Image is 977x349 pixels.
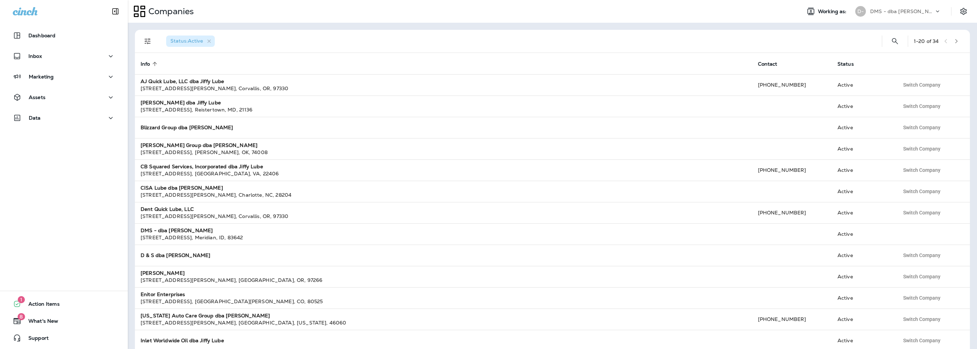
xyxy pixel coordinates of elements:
button: Marketing [7,70,121,84]
div: [STREET_ADDRESS][PERSON_NAME] , Charlotte , NC , 28204 [141,191,747,198]
div: [STREET_ADDRESS][PERSON_NAME] , Corvallis , OR , 97330 [141,85,747,92]
p: Assets [29,94,45,100]
td: Active [832,138,894,159]
div: [STREET_ADDRESS] , [GEOGRAPHIC_DATA] , VA , 22406 [141,170,747,177]
td: [PHONE_NUMBER] [752,74,832,96]
div: [STREET_ADDRESS][PERSON_NAME] , [GEOGRAPHIC_DATA] , OR , 97266 [141,277,747,284]
div: [STREET_ADDRESS][PERSON_NAME] , [GEOGRAPHIC_DATA] , [US_STATE] , 46060 [141,319,747,326]
button: Switch Company [899,250,944,261]
span: Contact [758,61,777,67]
span: Status [837,61,854,67]
strong: [US_STATE] Auto Care Group dba [PERSON_NAME] [141,312,270,319]
strong: Inlet Worldwide Oil dba Jiffy Lube [141,337,224,344]
span: 1 [18,296,25,303]
td: Active [832,245,894,266]
td: [PHONE_NUMBER] [752,309,832,330]
span: Info [141,61,159,67]
span: Switch Company [903,189,940,194]
button: Collapse Sidebar [105,4,125,18]
span: What's New [21,318,58,327]
span: Info [141,61,150,67]
span: Contact [758,61,787,67]
td: Active [832,117,894,138]
td: Active [832,74,894,96]
strong: AJ Quick Lube, LLC dba Jiffy Lube [141,78,224,84]
div: D- [855,6,866,17]
td: Active [832,202,894,223]
td: Active [832,181,894,202]
button: Assets [7,90,121,104]
div: [STREET_ADDRESS] , [PERSON_NAME] , OK , 74008 [141,149,747,156]
strong: CISA Lube dba [PERSON_NAME] [141,185,223,191]
button: 8What's New [7,314,121,328]
div: 1 - 20 of 34 [914,38,939,44]
span: Switch Company [903,338,940,343]
span: Working as: [818,9,848,15]
td: Active [832,96,894,117]
p: Marketing [29,74,54,80]
strong: DMS - dba [PERSON_NAME] [141,227,213,234]
button: Switch Company [899,271,944,282]
span: Switch Company [903,125,940,130]
button: Filters [141,34,155,48]
button: Switch Company [899,207,944,218]
td: Active [832,223,894,245]
span: Action Items [21,301,60,310]
div: Status:Active [166,36,215,47]
strong: [PERSON_NAME] dba Jiffy Lube [141,99,221,106]
strong: Blizzard Group dba [PERSON_NAME] [141,124,233,131]
div: [STREET_ADDRESS] , Meridian , ID , 83642 [141,234,747,241]
td: Active [832,159,894,181]
button: Dashboard [7,28,121,43]
td: Active [832,309,894,330]
div: [STREET_ADDRESS] , Reistertown , MD , 21136 [141,106,747,113]
div: [STREET_ADDRESS] , [GEOGRAPHIC_DATA][PERSON_NAME] , CO , 80525 [141,298,747,305]
strong: D & S dba [PERSON_NAME] [141,252,210,258]
span: Switch Company [903,295,940,300]
strong: CB Squared Services, Incorporated dba Jiffy Lube [141,163,263,170]
span: Switch Company [903,168,940,173]
strong: [PERSON_NAME] Group dba [PERSON_NAME] [141,142,257,148]
td: [PHONE_NUMBER] [752,159,832,181]
span: Switch Company [903,317,940,322]
td: Active [832,266,894,287]
button: Search Companies [888,34,902,48]
button: Switch Company [899,314,944,325]
span: Status [837,61,863,67]
span: Switch Company [903,274,940,279]
span: Switch Company [903,146,940,151]
button: Settings [957,5,970,18]
span: Status : Active [170,38,203,44]
p: Companies [146,6,194,17]
strong: Enitor Enterprises [141,291,185,298]
span: Switch Company [903,253,940,258]
button: Switch Company [899,122,944,133]
button: 1Action Items [7,297,121,311]
div: [STREET_ADDRESS][PERSON_NAME] , Corvallis , OR , 97330 [141,213,747,220]
strong: [PERSON_NAME] [141,270,185,276]
button: Support [7,331,121,345]
span: Support [21,335,49,344]
td: [PHONE_NUMBER] [752,202,832,223]
p: Data [29,115,41,121]
button: Data [7,111,121,125]
td: Active [832,287,894,309]
p: DMS - dba [PERSON_NAME] [870,9,934,14]
button: Switch Company [899,335,944,346]
p: Dashboard [28,33,55,38]
span: Switch Company [903,104,940,109]
button: Switch Company [899,293,944,303]
button: Switch Company [899,80,944,90]
button: Switch Company [899,101,944,111]
p: Inbox [28,53,42,59]
button: Switch Company [899,165,944,175]
button: Inbox [7,49,121,63]
button: Switch Company [899,186,944,197]
strong: Dent Quick Lube, LLC [141,206,194,212]
span: Switch Company [903,82,940,87]
span: Switch Company [903,210,940,215]
span: 8 [17,313,25,320]
button: Switch Company [899,143,944,154]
